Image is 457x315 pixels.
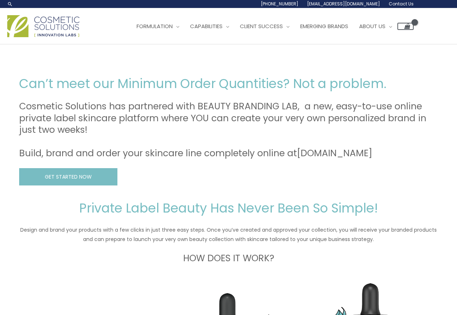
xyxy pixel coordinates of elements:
h3: Cosmetic Solutions has partnered with BEAUTY BRANDING LAB, a new, easy-to-use online private labe... [19,101,438,159]
span: Client Success [240,22,283,30]
a: Client Success [234,16,295,37]
span: Capabilities [190,22,223,30]
span: Contact Us [389,1,414,7]
a: Search icon link [7,1,13,7]
span: [PHONE_NUMBER] [261,1,298,7]
h2: Can’t meet our Minimum Order Quantities? Not a problem. [19,75,438,92]
a: [DOMAIN_NAME] [297,147,372,159]
a: Formulation [131,16,185,37]
p: Design and brand your products with a few clicks in just three easy steps. Once you’ve created an... [19,225,438,244]
span: [EMAIL_ADDRESS][DOMAIN_NAME] [307,1,380,7]
nav: Site Navigation [126,16,414,37]
span: Emerging Brands [300,22,348,30]
a: View Shopping Cart, empty [397,23,414,30]
h2: Private Label Beauty Has Never Been So Simple! [19,200,438,216]
a: GET STARTED NOW [19,168,117,186]
a: Capabilities [185,16,234,37]
img: Cosmetic Solutions Logo [7,15,79,37]
h3: HOW DOES IT WORK? [19,253,438,264]
a: About Us [354,16,397,37]
span: About Us [359,22,385,30]
a: Emerging Brands [295,16,354,37]
span: Formulation [137,22,173,30]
